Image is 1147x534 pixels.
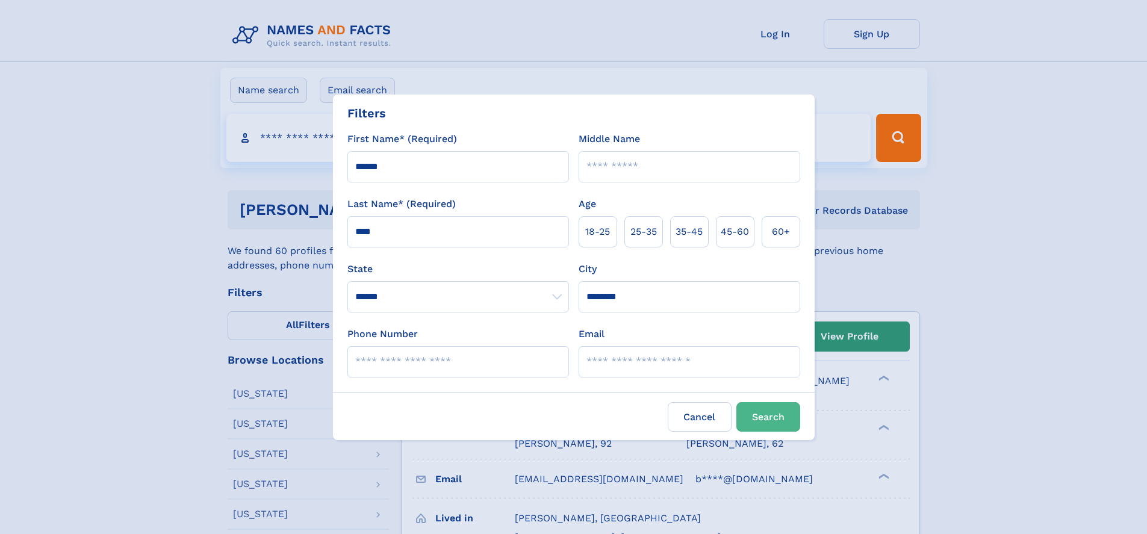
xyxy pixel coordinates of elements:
[579,262,597,276] label: City
[579,132,640,146] label: Middle Name
[347,104,386,122] div: Filters
[579,197,596,211] label: Age
[347,197,456,211] label: Last Name* (Required)
[772,225,790,239] span: 60+
[347,327,418,341] label: Phone Number
[585,225,610,239] span: 18‑25
[736,402,800,432] button: Search
[347,132,457,146] label: First Name* (Required)
[579,327,605,341] label: Email
[347,262,569,276] label: State
[676,225,703,239] span: 35‑45
[630,225,657,239] span: 25‑35
[668,402,732,432] label: Cancel
[721,225,749,239] span: 45‑60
